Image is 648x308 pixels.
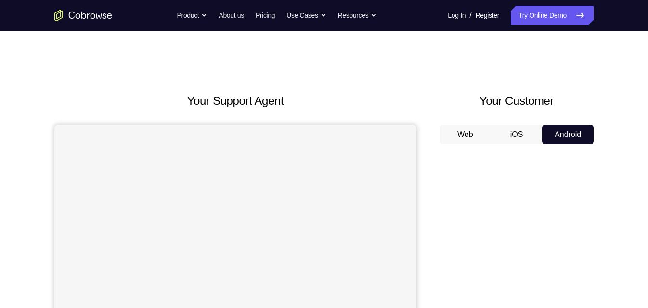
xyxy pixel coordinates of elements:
a: Try Online Demo [511,6,594,25]
button: Use Cases [286,6,326,25]
h2: Your Customer [440,92,594,110]
span: / [469,10,471,21]
a: Go to the home page [54,10,112,21]
a: Register [476,6,499,25]
a: About us [219,6,244,25]
button: Android [542,125,594,144]
button: Product [177,6,207,25]
h2: Your Support Agent [54,92,416,110]
button: iOS [491,125,543,144]
a: Log In [448,6,466,25]
a: Pricing [256,6,275,25]
button: Resources [338,6,377,25]
button: Web [440,125,491,144]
